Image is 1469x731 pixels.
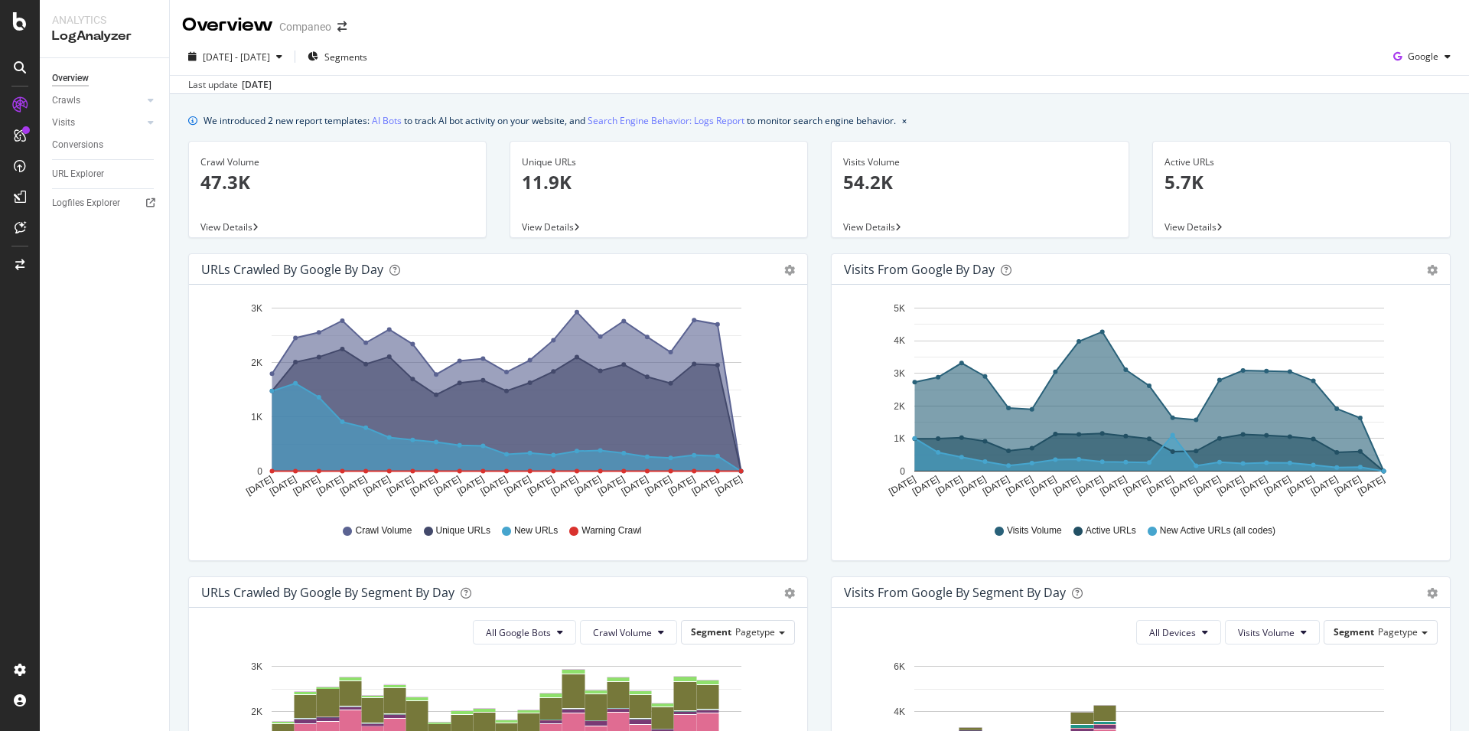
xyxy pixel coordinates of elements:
[1098,474,1129,498] text: [DATE]
[522,220,574,233] span: View Details
[52,115,143,131] a: Visits
[526,474,556,498] text: [DATE]
[1356,474,1386,498] text: [DATE]
[188,78,272,92] div: Last update
[201,297,789,510] svg: A chart.
[1164,220,1217,233] span: View Details
[1238,626,1295,639] span: Visits Volume
[1262,474,1293,498] text: [DATE]
[52,70,158,86] a: Overview
[301,44,373,69] button: Segments
[894,401,905,412] text: 2K
[596,474,627,498] text: [DATE]
[580,620,677,645] button: Crawl Volume
[52,195,120,211] div: Logfiles Explorer
[372,113,402,129] a: AI Bots
[581,524,641,537] span: Warning Crawl
[894,661,905,672] text: 6K
[409,474,439,498] text: [DATE]
[324,51,367,64] span: Segments
[1309,474,1340,498] text: [DATE]
[52,166,104,182] div: URL Explorer
[894,368,905,379] text: 3K
[844,585,1066,600] div: Visits from Google By Segment By Day
[898,109,910,132] button: close banner
[251,412,262,423] text: 1K
[981,474,1011,498] text: [DATE]
[1149,626,1196,639] span: All Devices
[52,166,158,182] a: URL Explorer
[268,474,298,498] text: [DATE]
[432,474,463,498] text: [DATE]
[1136,620,1221,645] button: All Devices
[843,169,1117,195] p: 54.2K
[251,357,262,368] text: 2K
[549,474,580,498] text: [DATE]
[1122,474,1152,498] text: [DATE]
[201,262,383,277] div: URLs Crawled by Google by day
[1192,474,1223,498] text: [DATE]
[1333,474,1363,498] text: [DATE]
[200,155,474,169] div: Crawl Volume
[1239,474,1269,498] text: [DATE]
[473,620,576,645] button: All Google Bots
[1378,625,1418,638] span: Pagetype
[894,336,905,347] text: 4K
[251,303,262,314] text: 3K
[894,707,905,717] text: 4K
[52,137,103,153] div: Conversions
[1164,155,1438,169] div: Active URLs
[593,626,652,639] span: Crawl Volume
[887,474,917,498] text: [DATE]
[843,220,895,233] span: View Details
[1051,474,1082,498] text: [DATE]
[1408,50,1438,63] span: Google
[784,588,795,599] div: gear
[844,297,1432,510] svg: A chart.
[934,474,965,498] text: [DATE]
[244,474,275,498] text: [DATE]
[1075,474,1106,498] text: [DATE]
[52,115,75,131] div: Visits
[436,524,490,537] span: Unique URLs
[690,474,721,498] text: [DATE]
[894,303,905,314] text: 5K
[52,137,158,153] a: Conversions
[1215,474,1246,498] text: [DATE]
[1387,44,1457,69] button: Google
[182,44,288,69] button: [DATE] - [DATE]
[910,474,941,498] text: [DATE]
[1164,169,1438,195] p: 5.7K
[844,262,995,277] div: Visits from Google by day
[292,474,322,498] text: [DATE]
[1007,524,1062,537] span: Visits Volume
[666,474,697,498] text: [DATE]
[455,474,486,498] text: [DATE]
[1028,474,1058,498] text: [DATE]
[843,155,1117,169] div: Visits Volume
[257,466,262,477] text: 0
[338,474,369,498] text: [DATE]
[200,220,252,233] span: View Details
[522,169,796,195] p: 11.9K
[242,78,272,92] div: [DATE]
[52,93,80,109] div: Crawls
[522,155,796,169] div: Unique URLs
[514,524,558,537] span: New URLs
[1168,474,1199,498] text: [DATE]
[385,474,415,498] text: [DATE]
[503,474,533,498] text: [DATE]
[735,625,775,638] span: Pagetype
[1285,474,1316,498] text: [DATE]
[52,195,158,211] a: Logfiles Explorer
[362,474,392,498] text: [DATE]
[588,113,744,129] a: Search Engine Behavior: Logs Report
[572,474,603,498] text: [DATE]
[1427,265,1438,276] div: gear
[900,466,905,477] text: 0
[1160,524,1275,537] span: New Active URLs (all codes)
[713,474,744,498] text: [DATE]
[355,524,412,537] span: Crawl Volume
